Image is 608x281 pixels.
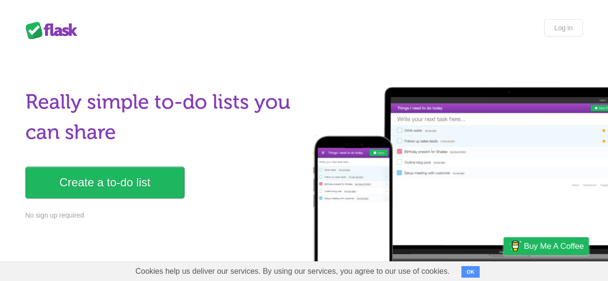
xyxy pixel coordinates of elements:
[461,266,480,278] button: OK
[25,210,298,220] p: No sign up required
[126,262,459,281] span: Cookies help us deliver our services. By using our services, you agree to our use of cookies.
[25,87,298,147] h1: Really simple to-do lists you can share
[509,238,521,254] img: Buy me a coffee
[25,167,185,198] a: Create a to-do list
[524,238,584,255] span: Buy me a coffee
[504,237,589,255] a: Buy me a coffee
[544,19,583,37] a: Log in
[25,22,83,39] div: Flask Lists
